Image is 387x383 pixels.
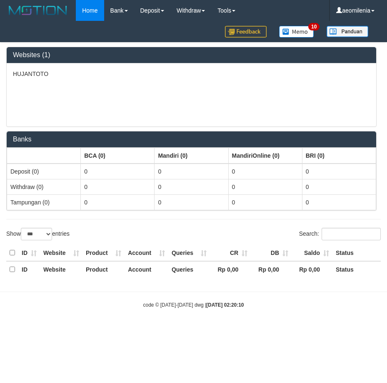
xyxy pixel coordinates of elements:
input: Search: [322,228,381,240]
th: Group: activate to sort column ascending [302,148,376,164]
td: 0 [302,179,376,194]
th: Queries [168,245,210,261]
th: Account [125,245,168,261]
img: MOTION_logo.png [6,4,70,17]
td: 0 [228,194,302,210]
p: HUJANTOTO [13,70,370,78]
th: Rp 0,00 [292,261,332,277]
th: Website [40,245,82,261]
th: DB [251,245,292,261]
label: Show entries [6,228,70,240]
th: Rp 0,00 [210,261,251,277]
span: 10 [308,23,320,30]
strong: [DATE] 02:20:10 [206,302,244,308]
td: Withdraw (0) [7,179,81,194]
img: panduan.png [327,26,368,37]
td: 0 [155,194,228,210]
th: Account [125,261,168,277]
th: Website [40,261,82,277]
td: 0 [155,164,228,179]
img: Button%20Memo.svg [279,26,314,38]
th: Product [82,245,125,261]
label: Search: [299,228,381,240]
th: ID [18,245,40,261]
th: Saldo [292,245,332,261]
td: 0 [302,164,376,179]
td: Deposit (0) [7,164,81,179]
th: Group: activate to sort column ascending [228,148,302,164]
td: 0 [302,194,376,210]
img: Feedback.jpg [225,26,267,38]
td: Tampungan (0) [7,194,81,210]
th: Group: activate to sort column ascending [155,148,228,164]
th: CR [210,245,251,261]
a: 10 [273,21,320,42]
th: Status [332,245,381,261]
select: Showentries [21,228,52,240]
th: Group: activate to sort column ascending [81,148,155,164]
td: 0 [81,194,155,210]
h3: Websites (1) [13,51,370,59]
th: Group: activate to sort column ascending [7,148,81,164]
td: 0 [228,164,302,179]
td: 0 [228,179,302,194]
td: 0 [81,179,155,194]
th: Rp 0,00 [251,261,292,277]
h3: Banks [13,136,370,143]
th: Product [82,261,125,277]
td: 0 [81,164,155,179]
th: ID [18,261,40,277]
th: Status [332,261,381,277]
small: code © [DATE]-[DATE] dwg | [143,302,244,308]
th: Queries [168,261,210,277]
td: 0 [155,179,228,194]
